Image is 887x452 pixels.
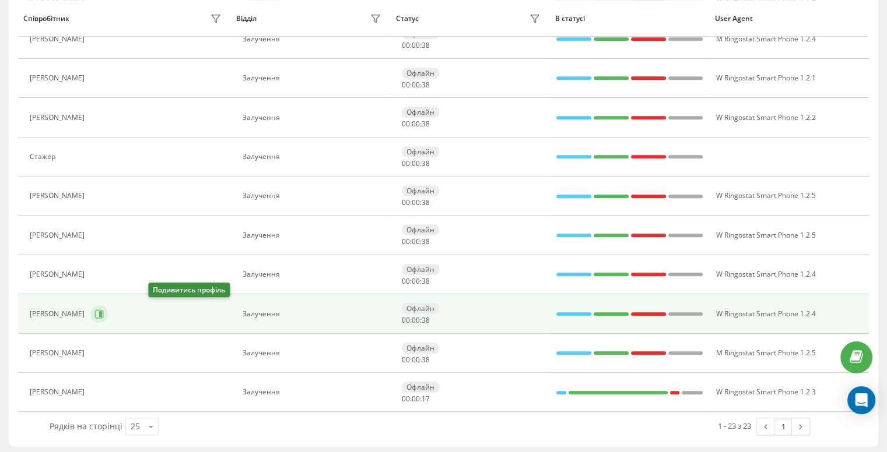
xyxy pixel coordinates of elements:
[402,264,439,275] div: Офлайн
[412,80,420,90] span: 00
[402,80,410,90] span: 00
[30,35,87,43] div: [PERSON_NAME]
[30,270,87,278] div: [PERSON_NAME]
[716,269,815,279] span: W Ringostat Smart Phone 1.2.4
[23,15,69,23] div: Співробітник
[30,74,87,82] div: [PERSON_NAME]
[402,197,410,207] span: 00
[30,114,87,122] div: [PERSON_NAME]
[30,388,87,396] div: [PERSON_NAME]
[422,276,430,286] span: 38
[716,348,815,358] span: M Ringostat Smart Phone 1.2.5
[422,236,430,246] span: 38
[402,160,430,168] div: : :
[243,349,384,357] div: Залучення
[402,40,410,50] span: 00
[715,15,864,23] div: User Agent
[412,119,420,129] span: 00
[402,185,439,196] div: Офлайн
[243,192,384,200] div: Залучення
[243,270,384,278] div: Залучення
[847,386,875,414] div: Open Intercom Messenger
[402,199,430,207] div: : :
[30,153,58,161] div: Стажер
[716,112,815,122] span: W Ringostat Smart Phone 1.2.2
[148,282,230,297] div: Подивитись профіль
[131,421,140,432] div: 25
[243,388,384,396] div: Залучення
[30,349,87,357] div: [PERSON_NAME]
[402,303,439,314] div: Офлайн
[402,395,430,403] div: : :
[422,158,430,168] span: 38
[402,146,439,157] div: Офлайн
[402,158,410,168] span: 00
[402,394,410,404] span: 00
[716,230,815,240] span: W Ringostat Smart Phone 1.2.5
[402,276,410,286] span: 00
[402,107,439,118] div: Офлайн
[243,74,384,82] div: Залучення
[402,342,439,354] div: Офлайн
[243,153,384,161] div: Залучення
[30,192,87,200] div: [PERSON_NAME]
[412,236,420,246] span: 00
[412,355,420,365] span: 00
[402,238,430,246] div: : :
[402,382,439,393] div: Офлайн
[402,355,410,365] span: 00
[716,190,815,200] span: W Ringostat Smart Phone 1.2.5
[50,421,122,432] span: Рядків на сторінці
[422,119,430,129] span: 38
[402,356,430,364] div: : :
[402,41,430,50] div: : :
[716,73,815,83] span: W Ringostat Smart Phone 1.2.1
[243,35,384,43] div: Залучення
[422,197,430,207] span: 38
[402,120,430,128] div: : :
[555,15,704,23] div: В статусі
[243,310,384,318] div: Залучення
[402,315,410,325] span: 00
[422,394,430,404] span: 17
[412,394,420,404] span: 00
[716,34,815,44] span: M Ringostat Smart Phone 1.2.4
[422,40,430,50] span: 38
[30,231,87,239] div: [PERSON_NAME]
[402,236,410,246] span: 00
[30,310,87,318] div: [PERSON_NAME]
[422,80,430,90] span: 38
[243,231,384,239] div: Залучення
[422,355,430,365] span: 38
[236,15,257,23] div: Відділ
[422,315,430,325] span: 38
[243,114,384,122] div: Залучення
[402,119,410,129] span: 00
[412,158,420,168] span: 00
[718,420,751,432] div: 1 - 23 з 23
[774,418,792,435] a: 1
[402,277,430,285] div: : :
[716,309,815,319] span: W Ringostat Smart Phone 1.2.4
[716,387,815,397] span: W Ringostat Smart Phone 1.2.3
[412,40,420,50] span: 00
[396,15,419,23] div: Статус
[402,316,430,324] div: : :
[412,197,420,207] span: 00
[412,276,420,286] span: 00
[412,315,420,325] span: 00
[402,68,439,79] div: Офлайн
[402,81,430,89] div: : :
[402,224,439,235] div: Офлайн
